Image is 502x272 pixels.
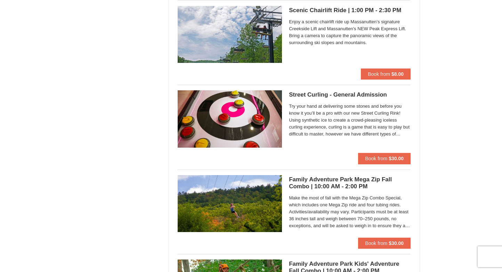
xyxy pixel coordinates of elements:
[365,240,387,246] span: Book from
[289,176,411,190] h5: Family Adventure Park Mega Zip Fall Combo | 10:00 AM - 2:00 PM
[358,153,411,164] button: Book from $30.00
[361,68,411,80] button: Book from $8.00
[178,6,282,63] img: 24896431-9-664d1467.jpg
[365,156,387,161] span: Book from
[389,240,404,246] strong: $30.00
[289,18,411,46] span: Enjoy a scenic chairlift ride up Massanutten’s signature Creekside Lift and Massanutten's NEW Pea...
[389,156,404,161] strong: $30.00
[289,7,411,14] h5: Scenic Chairlift Ride | 1:00 PM - 2:30 PM
[391,71,404,77] strong: $8.00
[289,91,411,98] h5: Street Curling - General Admission
[178,90,282,147] img: 15390471-88-44377514.jpg
[178,175,282,232] img: 6619925-38-a1eef9ea.jpg
[358,238,411,249] button: Book from $30.00
[289,195,411,229] span: Make the most of fall with the Mega Zip Combo Special, which includes one Mega Zip ride and four ...
[368,71,390,77] span: Book from
[289,103,411,138] span: Try your hand at delivering some stones and before you know it you’ll be a pro with our new Stree...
